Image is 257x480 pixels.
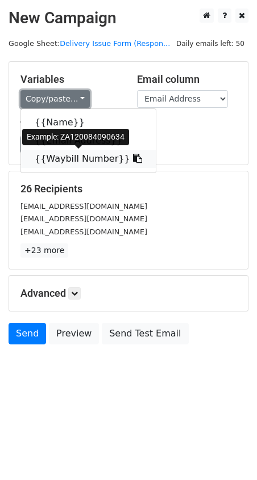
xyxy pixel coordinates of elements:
h5: Advanced [20,287,237,300]
iframe: Chat Widget [200,426,257,480]
small: [EMAIL_ADDRESS][DOMAIN_NAME] [20,228,147,236]
h2: New Campaign [9,9,248,28]
small: [EMAIL_ADDRESS][DOMAIN_NAME] [20,214,147,223]
a: Send Test Email [102,323,188,344]
h5: Email column [137,73,237,86]
a: {{Waybill Number}} [21,150,156,168]
a: {{Name}} [21,113,156,132]
a: Send [9,323,46,344]
span: Daily emails left: 50 [172,37,248,50]
a: Copy/paste... [20,90,90,108]
h5: 26 Recipients [20,183,237,195]
a: Preview [49,323,99,344]
a: {{Email Address}} [21,132,156,150]
a: +23 more [20,243,68,258]
small: [EMAIL_ADDRESS][DOMAIN_NAME] [20,202,147,210]
div: Example: ZA120084090634 [22,129,129,145]
a: Daily emails left: 50 [172,39,248,48]
small: Google Sheet: [9,39,170,48]
a: Delivery Issue Form (Respon... [60,39,170,48]
h5: Variables [20,73,120,86]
